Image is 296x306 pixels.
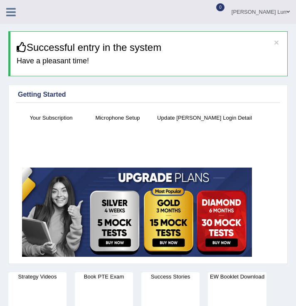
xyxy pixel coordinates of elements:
h4: Strategy Videos [8,272,67,281]
h4: EW Booklet Download [208,272,266,281]
div: Getting Started [18,90,278,100]
h4: Update [PERSON_NAME] Login Detail [155,113,254,122]
button: × [274,38,279,47]
h4: Your Subscription [22,113,80,122]
span: 0 [216,3,224,11]
h4: Book PTE Exam [75,272,133,281]
h4: Success Stories [141,272,200,281]
h3: Successful entry in the system [17,42,281,53]
h4: Microphone Setup [89,113,147,122]
img: small5.jpg [22,168,252,257]
h4: Have a pleasant time! [17,57,281,65]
